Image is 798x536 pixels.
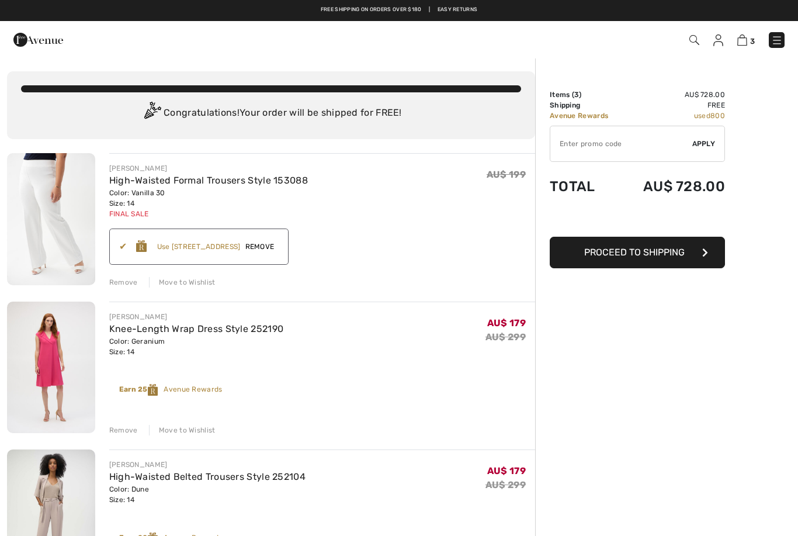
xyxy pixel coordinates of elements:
[550,167,623,206] td: Total
[623,100,725,110] td: Free
[623,110,725,121] td: used
[692,139,716,149] span: Apply
[109,336,284,357] div: Color: Geranium Size: 14
[109,459,306,470] div: [PERSON_NAME]
[771,34,783,46] img: Menu
[487,317,526,328] span: AU$ 179
[550,126,692,161] input: Promo code
[119,385,164,393] strong: Earn 25
[149,277,216,288] div: Move to Wishlist
[550,237,725,268] button: Proceed to Shipping
[689,35,699,45] img: Search
[429,6,430,14] span: |
[438,6,478,14] a: Easy Returns
[550,110,623,121] td: Avenue Rewards
[157,241,241,252] div: Use [STREET_ADDRESS]
[119,384,223,396] div: Avenue Rewards
[109,175,308,186] a: High-Waisted Formal Trousers Style 153088
[487,465,526,476] span: AU$ 179
[485,331,526,343] s: AU$ 299
[321,6,422,14] a: Free shipping on orders over $180
[140,102,164,125] img: Congratulation2.svg
[109,425,138,435] div: Remove
[737,33,755,47] a: 3
[109,312,284,322] div: [PERSON_NAME]
[148,384,158,396] img: Reward-Logo.svg
[13,33,63,44] a: 1ère Avenue
[750,37,755,46] span: 3
[109,209,308,219] div: Final Sale
[623,167,725,206] td: AU$ 728.00
[109,163,308,174] div: [PERSON_NAME]
[584,247,685,258] span: Proceed to Shipping
[136,240,147,252] img: Reward-Logo.svg
[21,102,521,125] div: Congratulations! Your order will be shipped for FREE!
[550,89,623,100] td: Items ( )
[109,188,308,209] div: Color: Vanilla 30 Size: 14
[241,241,279,252] span: Remove
[109,471,306,482] a: High-Waisted Belted Trousers Style 252104
[710,112,725,120] span: 800
[109,323,284,334] a: Knee-Length Wrap Dress Style 252190
[13,28,63,51] img: 1ère Avenue
[7,302,95,434] img: Knee-Length Wrap Dress Style 252190
[487,169,526,180] span: AU$ 199
[109,277,138,288] div: Remove
[623,89,725,100] td: AU$ 728.00
[574,91,579,99] span: 3
[485,479,526,490] s: AU$ 299
[737,34,747,46] img: Shopping Bag
[109,484,306,505] div: Color: Dune Size: 14
[713,34,723,46] img: My Info
[550,206,725,233] iframe: PayPal
[119,240,136,254] div: ✔
[149,425,216,435] div: Move to Wishlist
[7,153,95,285] img: High-Waisted Formal Trousers Style 153088
[550,100,623,110] td: Shipping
